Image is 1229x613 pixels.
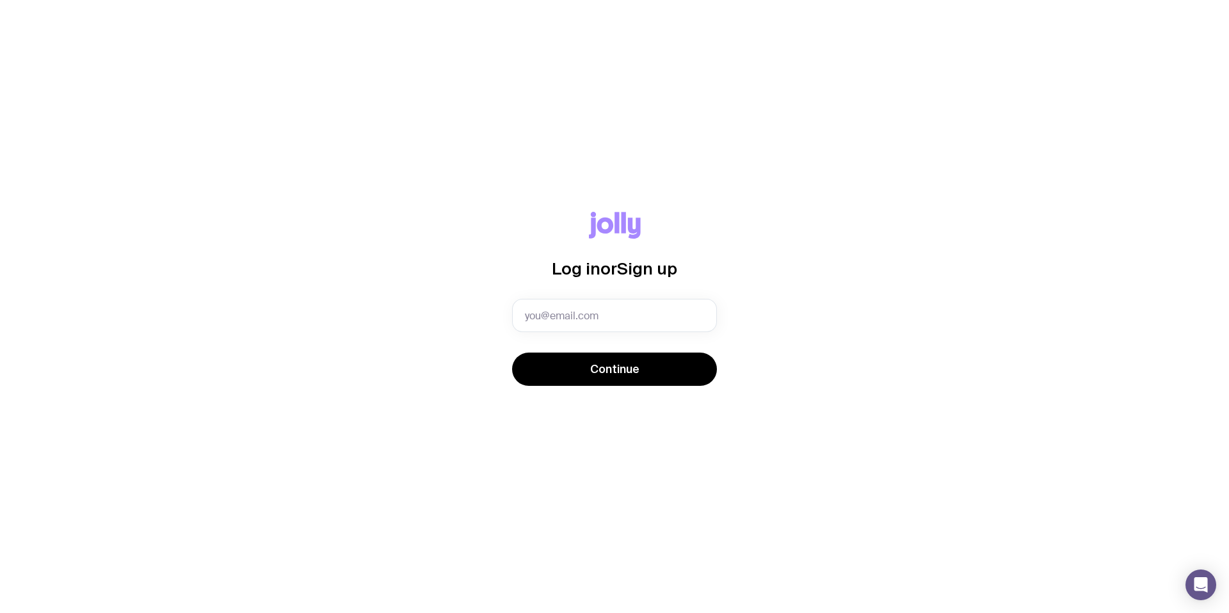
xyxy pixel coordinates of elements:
input: you@email.com [512,299,717,332]
span: Sign up [617,259,677,278]
div: Open Intercom Messenger [1185,569,1216,600]
span: Log in [552,259,600,278]
span: or [600,259,617,278]
span: Continue [590,362,639,377]
button: Continue [512,353,717,386]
